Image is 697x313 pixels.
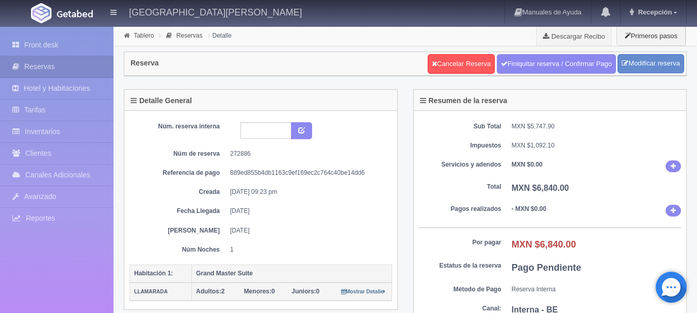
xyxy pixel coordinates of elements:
a: Tablero [134,32,154,39]
dt: Núm de reserva [137,150,220,158]
a: Mostrar Detalle [341,288,386,295]
dd: Reserva Interna [512,285,682,294]
dd: 889ed855b4db1163c9ef169ec2c764c40be14dd6 [230,169,384,177]
a: Cancelar Reserva [428,54,495,74]
h4: [GEOGRAPHIC_DATA][PERSON_NAME] [129,5,302,18]
dd: MXN $5,747.90 [512,122,682,131]
dt: [PERSON_NAME] [137,226,220,235]
dt: Por pagar [419,238,501,247]
dt: Servicios y adendos [419,160,501,169]
dt: Sub Total [419,122,501,131]
b: MXN $0.00 [512,161,543,168]
dt: Estatus de la reserva [419,261,501,270]
dd: MXN $1,092.10 [512,141,682,150]
small: Mostrar Detalle [341,289,386,294]
dd: [DATE] 09:23 pm [230,188,384,196]
dt: Pagos realizados [419,205,501,213]
h4: Reserva [131,59,159,67]
dd: [DATE] [230,207,384,216]
dd: 272886 [230,150,384,158]
th: Grand Master Suite [192,265,392,283]
h4: Resumen de la reserva [420,97,508,105]
a: Finiquitar reserva / Confirmar Pago [497,54,616,74]
dt: Núm Noches [137,245,220,254]
b: Habitación 1: [134,270,173,277]
dt: Método de Pago [419,285,501,294]
strong: Adultos: [196,288,221,295]
b: MXN $6,840.00 [512,184,569,192]
dt: Canal: [419,304,501,313]
b: Pago Pendiente [512,262,581,273]
a: Descargar Recibo [537,26,611,46]
dt: Fecha Llegada [137,207,220,216]
span: 2 [196,288,224,295]
span: Recepción [636,8,672,16]
b: - MXN $0.00 [512,205,546,212]
dt: Impuestos [419,141,501,150]
dt: Núm. reserva interna [137,122,220,131]
a: Modificar reserva [618,54,684,73]
dt: Creada [137,188,220,196]
span: 0 [291,288,319,295]
img: Getabed [57,10,93,18]
dt: Total [419,183,501,191]
small: LLAMARADA [134,289,168,294]
button: Primeros pasos [617,26,686,46]
b: MXN $6,840.00 [512,239,576,250]
h4: Detalle General [131,97,192,105]
dd: [DATE] [230,226,384,235]
strong: Menores: [244,288,271,295]
li: Detalle [205,30,234,40]
a: Reservas [176,32,203,39]
strong: Juniors: [291,288,316,295]
dd: 1 [230,245,384,254]
img: Getabed [31,3,52,23]
span: 0 [244,288,275,295]
dt: Referencia de pago [137,169,220,177]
